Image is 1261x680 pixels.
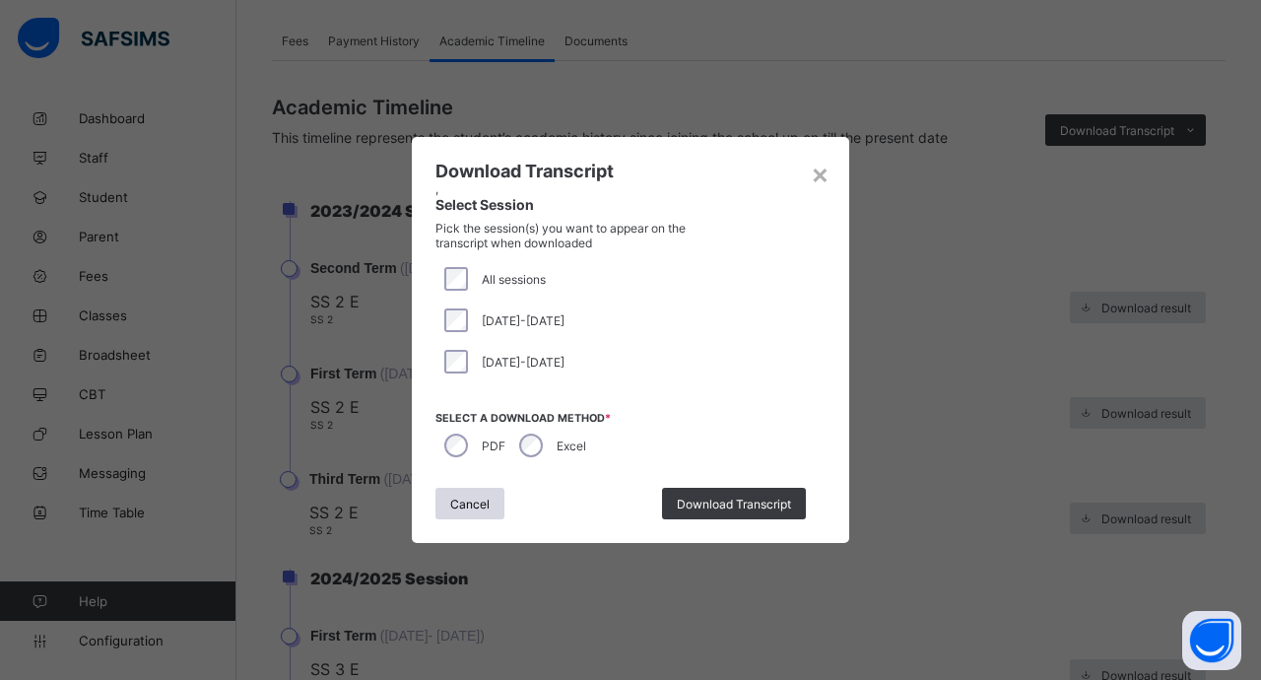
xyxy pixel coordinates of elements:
[482,355,564,370] span: [DATE]-[DATE]
[435,221,698,250] span: Pick the session(s) you want to appear on the transcript when downloaded
[435,412,826,425] span: Select a download method
[435,181,811,250] div: ,
[435,196,811,213] span: Select Session
[482,272,546,287] span: All sessions
[1182,611,1241,670] button: Open asap
[677,497,791,511] span: Download Transcript
[450,497,490,511] span: Cancel
[811,157,830,190] div: ×
[557,439,586,453] label: Excel
[482,313,564,328] span: [DATE]-[DATE]
[435,161,614,181] span: Download Transcript
[482,439,505,453] label: PDF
